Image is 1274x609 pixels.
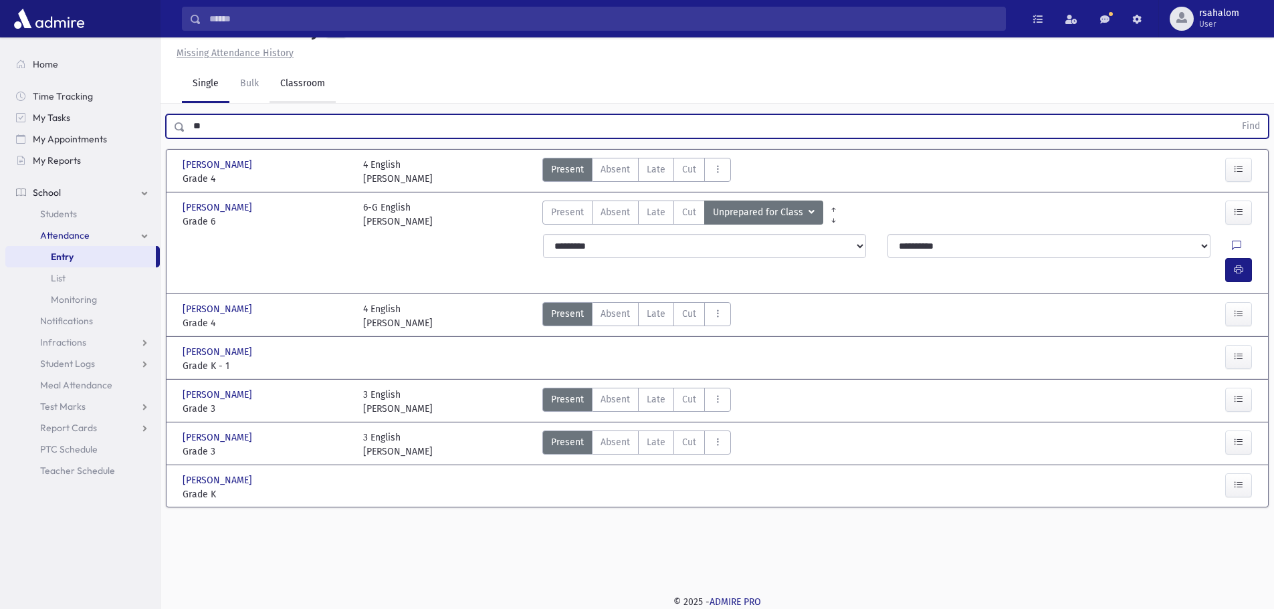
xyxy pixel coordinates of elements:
[647,307,665,321] span: Late
[5,128,160,150] a: My Appointments
[647,205,665,219] span: Late
[183,172,350,186] span: Grade 4
[5,439,160,460] a: PTC Schedule
[183,201,255,215] span: [PERSON_NAME]
[363,201,433,229] div: 6-G English [PERSON_NAME]
[5,417,160,439] a: Report Cards
[363,158,433,186] div: 4 English [PERSON_NAME]
[183,473,255,487] span: [PERSON_NAME]
[33,187,61,199] span: School
[5,460,160,481] a: Teacher Schedule
[5,53,160,75] a: Home
[542,388,731,416] div: AttTypes
[647,392,665,406] span: Late
[542,302,731,330] div: AttTypes
[542,201,823,229] div: AttTypes
[5,353,160,374] a: Student Logs
[33,58,58,70] span: Home
[11,5,88,32] img: AdmirePro
[601,392,630,406] span: Absent
[40,400,86,412] span: Test Marks
[177,47,294,59] u: Missing Attendance History
[551,205,584,219] span: Present
[51,251,74,263] span: Entry
[363,388,433,416] div: 3 English [PERSON_NAME]
[182,66,229,103] a: Single
[40,336,86,348] span: Infractions
[183,445,350,459] span: Grade 3
[40,379,112,391] span: Meal Attendance
[183,359,350,373] span: Grade K - 1
[51,293,97,306] span: Monitoring
[551,435,584,449] span: Present
[40,443,98,455] span: PTC Schedule
[40,315,93,327] span: Notifications
[542,158,731,186] div: AttTypes
[682,435,696,449] span: Cut
[183,215,350,229] span: Grade 6
[1199,19,1239,29] span: User
[5,107,160,128] a: My Tasks
[551,162,584,176] span: Present
[183,431,255,445] span: [PERSON_NAME]
[682,307,696,321] span: Cut
[551,392,584,406] span: Present
[713,205,806,220] span: Unprepared for Class
[183,402,350,416] span: Grade 3
[40,229,90,241] span: Attendance
[5,246,156,267] a: Entry
[270,66,336,103] a: Classroom
[51,272,66,284] span: List
[40,422,97,434] span: Report Cards
[182,595,1253,609] div: © 2025 -
[183,345,255,359] span: [PERSON_NAME]
[171,47,294,59] a: Missing Attendance History
[33,90,93,102] span: Time Tracking
[682,205,696,219] span: Cut
[601,162,630,176] span: Absent
[183,487,350,501] span: Grade K
[183,158,255,172] span: [PERSON_NAME]
[5,396,160,417] a: Test Marks
[40,358,95,370] span: Student Logs
[33,112,70,124] span: My Tasks
[682,162,696,176] span: Cut
[5,310,160,332] a: Notifications
[5,86,160,107] a: Time Tracking
[363,302,433,330] div: 4 English [PERSON_NAME]
[601,435,630,449] span: Absent
[33,133,107,145] span: My Appointments
[33,154,81,166] span: My Reports
[1199,8,1239,19] span: rsahalom
[40,465,115,477] span: Teacher Schedule
[5,182,160,203] a: School
[40,208,77,220] span: Students
[183,388,255,402] span: [PERSON_NAME]
[201,7,1005,31] input: Search
[5,332,160,353] a: Infractions
[5,267,160,289] a: List
[363,431,433,459] div: 3 English [PERSON_NAME]
[5,289,160,310] a: Monitoring
[5,150,160,171] a: My Reports
[183,316,350,330] span: Grade 4
[704,201,823,225] button: Unprepared for Class
[647,435,665,449] span: Late
[229,66,270,103] a: Bulk
[542,431,731,459] div: AttTypes
[601,205,630,219] span: Absent
[551,307,584,321] span: Present
[5,203,160,225] a: Students
[1234,115,1268,138] button: Find
[647,162,665,176] span: Late
[183,302,255,316] span: [PERSON_NAME]
[5,374,160,396] a: Meal Attendance
[5,225,160,246] a: Attendance
[682,392,696,406] span: Cut
[601,307,630,321] span: Absent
